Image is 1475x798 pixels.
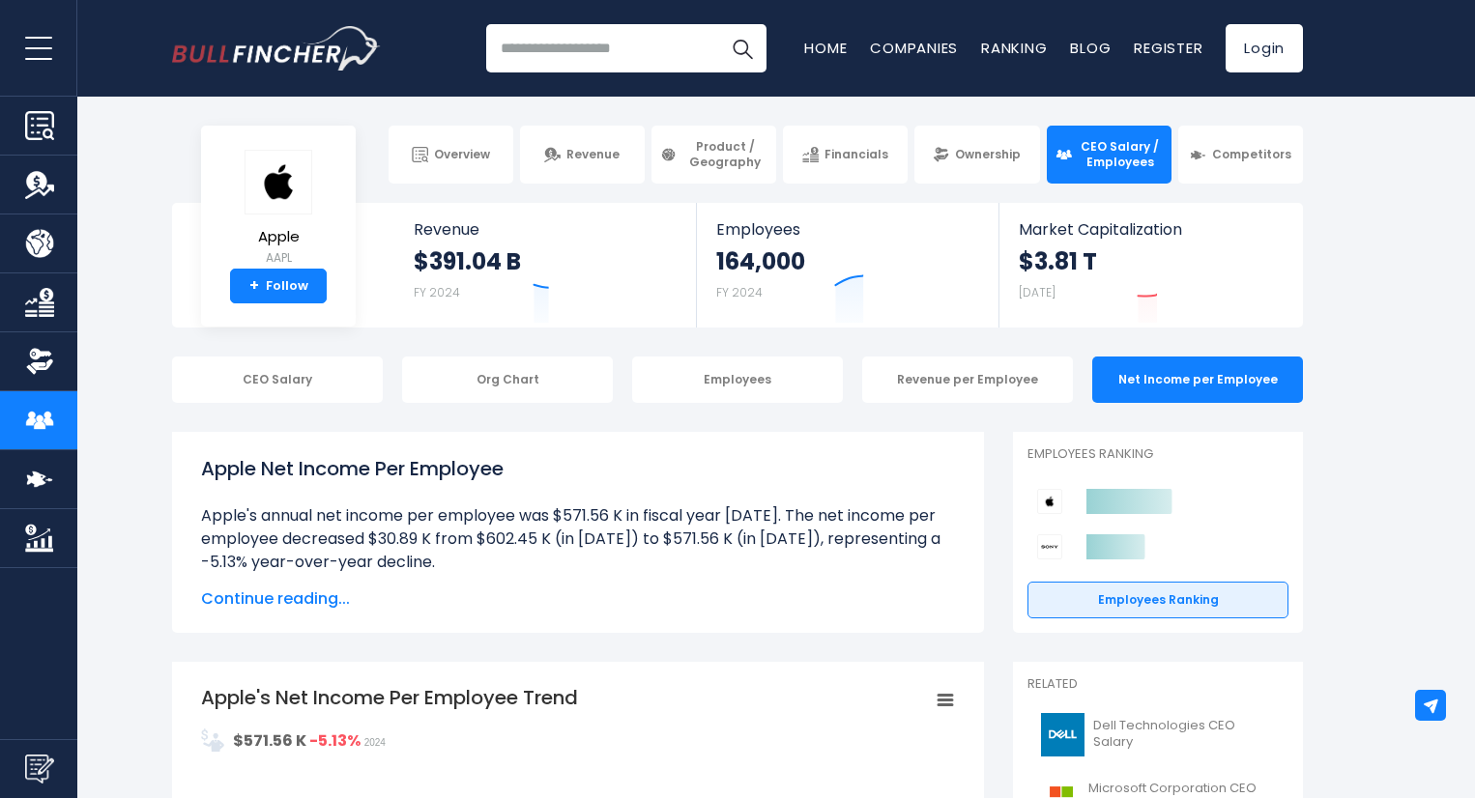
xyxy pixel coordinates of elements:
[309,729,361,752] strong: -5.13%
[414,246,521,276] strong: $391.04 B
[364,737,386,748] span: 2024
[697,203,998,328] a: Employees 164,000 FY 2024
[1019,284,1056,300] small: [DATE]
[1070,38,1111,58] a: Blog
[201,728,224,752] img: NetIncomePerEmployee.svg
[201,454,955,483] h1: Apple Net Income Per Employee
[1093,718,1277,751] span: Dell Technologies CEO Salary
[172,26,380,71] a: Go to homepage
[870,38,958,58] a: Companies
[1027,582,1288,618] a: Employees Ranking
[1092,356,1303,403] div: Net Income per Employee
[716,246,805,276] strong: 164,000
[402,356,613,403] div: Org Chart
[783,126,908,184] a: Financials
[244,149,313,270] a: Apple AAPL
[520,126,645,184] a: Revenue
[955,147,1021,162] span: Ownership
[914,126,1039,184] a: Ownership
[718,24,766,72] button: Search
[1078,139,1163,169] span: CEO Salary / Employees
[1037,534,1062,559] img: Sony Group Corporation competitors logo
[201,504,955,574] li: Apple's annual net income per employee was $571.56 K in fiscal year [DATE]. The net income per em...
[981,38,1047,58] a: Ranking
[414,284,460,300] small: FY 2024
[249,277,259,295] strong: +
[632,356,843,403] div: Employees
[1037,489,1062,514] img: Apple competitors logo
[233,729,306,752] strong: $571.56 K
[201,684,578,711] tspan: Apple's Net Income Per Employee Trend
[651,126,776,184] a: Product / Geography
[230,269,327,303] a: +Follow
[1178,126,1303,184] a: Competitors
[1212,147,1291,162] span: Competitors
[862,356,1073,403] div: Revenue per Employee
[172,356,383,403] div: CEO Salary
[716,220,978,239] span: Employees
[434,147,490,162] span: Overview
[566,147,620,162] span: Revenue
[1019,220,1282,239] span: Market Capitalization
[1027,446,1288,463] p: Employees Ranking
[804,38,847,58] a: Home
[172,26,381,71] img: Bullfincher logo
[1039,713,1087,756] img: DELL logo
[245,249,312,267] small: AAPL
[1027,676,1288,693] p: Related
[25,347,54,376] img: Ownership
[414,220,678,239] span: Revenue
[716,284,763,300] small: FY 2024
[999,203,1301,328] a: Market Capitalization $3.81 T [DATE]
[394,203,697,328] a: Revenue $391.04 B FY 2024
[389,126,513,184] a: Overview
[1047,126,1171,184] a: CEO Salary / Employees
[1027,708,1288,761] a: Dell Technologies CEO Salary
[824,147,888,162] span: Financials
[682,139,767,169] span: Product / Geography
[1226,24,1303,72] a: Login
[1019,246,1097,276] strong: $3.81 T
[201,587,955,611] span: Continue reading...
[245,229,312,245] span: Apple
[1134,38,1202,58] a: Register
